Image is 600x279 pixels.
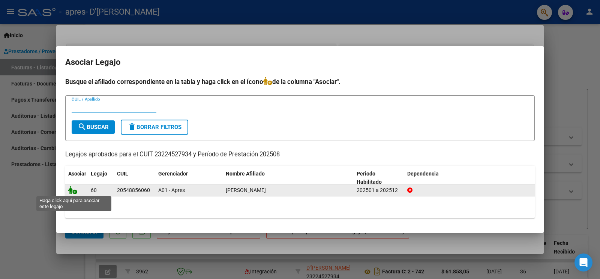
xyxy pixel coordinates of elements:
[114,166,155,190] datatable-header-cell: CUIL
[65,77,535,87] h4: Busque el afiliado correspondiente en la tabla y haga click en el ícono de la columna "Asociar".
[68,171,86,177] span: Asociar
[223,166,354,190] datatable-header-cell: Nombre Afiliado
[357,186,401,195] div: 202501 a 202512
[158,171,188,177] span: Gerenciador
[407,171,439,177] span: Dependencia
[88,166,114,190] datatable-header-cell: Legajo
[65,55,535,69] h2: Asociar Legajo
[155,166,223,190] datatable-header-cell: Gerenciador
[117,171,128,177] span: CUIL
[226,171,265,177] span: Nombre Afiliado
[357,171,382,185] span: Periodo Habilitado
[78,122,87,131] mat-icon: search
[65,166,88,190] datatable-header-cell: Asociar
[121,120,188,135] button: Borrar Filtros
[117,186,150,195] div: 20548856060
[127,122,136,131] mat-icon: delete
[158,187,185,193] span: A01 - Apres
[574,253,592,271] div: Open Intercom Messenger
[65,150,535,159] p: Legajos aprobados para el CUIT 23224527934 y Período de Prestación 202508
[78,124,109,130] span: Buscar
[354,166,404,190] datatable-header-cell: Periodo Habilitado
[226,187,266,193] span: CUOMO DONATO
[72,120,115,134] button: Buscar
[127,124,181,130] span: Borrar Filtros
[91,171,107,177] span: Legajo
[65,199,535,218] div: 1 registros
[404,166,535,190] datatable-header-cell: Dependencia
[91,187,97,193] span: 60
